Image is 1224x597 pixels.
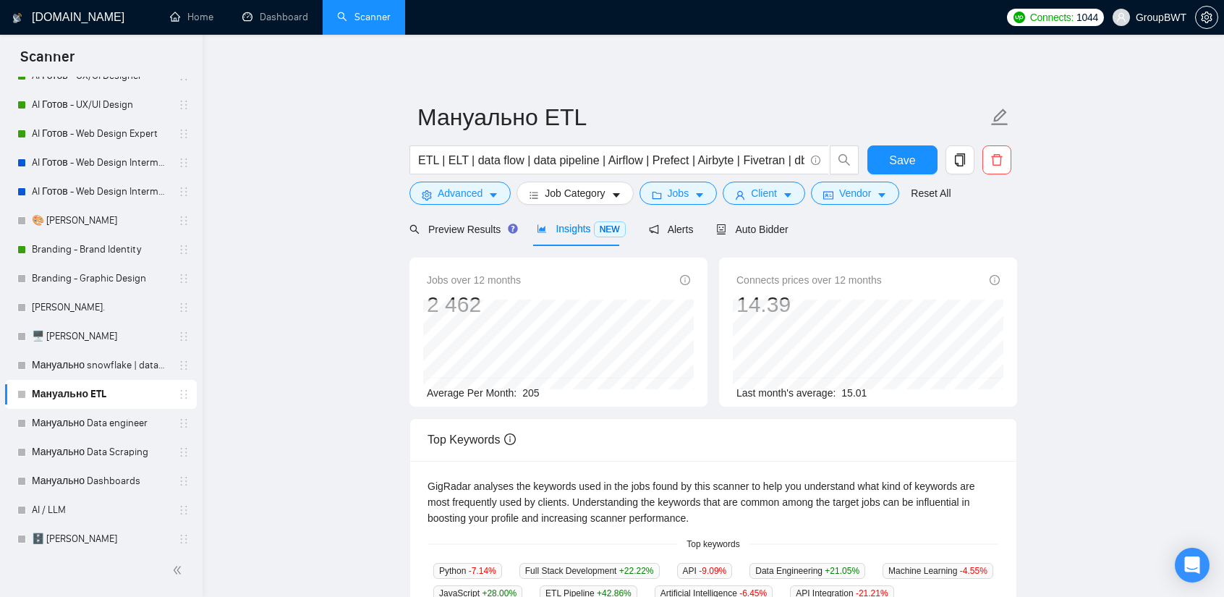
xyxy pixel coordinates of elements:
span: Insights [537,223,625,234]
button: Save [867,145,938,174]
a: Мануально snowflake | databricks [32,351,169,380]
span: user [735,190,745,200]
span: Connects prices over 12 months [736,272,882,288]
a: AI / LLM [32,496,169,525]
span: setting [1196,12,1217,23]
a: Branding - Graphic Design [32,264,169,293]
span: holder [178,215,190,226]
span: robot [716,224,726,234]
span: holder [178,418,190,429]
span: bars [529,190,539,200]
a: Мануально Data engineer [32,409,169,438]
button: settingAdvancedcaret-down [409,182,511,205]
div: Tooltip anchor [506,222,519,235]
a: Мануально Dashboards [32,467,169,496]
span: Preview Results [409,224,514,235]
span: Last month's average: [736,387,836,399]
a: Мануально Data Scraping [32,438,169,467]
span: holder [178,244,190,255]
span: info-circle [680,275,690,285]
button: setting [1195,6,1218,29]
span: setting [422,190,432,200]
a: 🎨 [PERSON_NAME] [32,206,169,235]
span: info-circle [811,156,820,165]
span: Jobs [668,185,689,201]
button: folderJobscaret-down [639,182,718,205]
span: info-circle [990,275,1000,285]
span: holder [178,360,190,371]
span: holder [178,475,190,487]
button: copy [945,145,974,174]
button: userClientcaret-down [723,182,805,205]
span: holder [178,302,190,313]
img: logo [12,7,22,30]
div: Open Intercom Messenger [1175,548,1210,583]
span: holder [178,157,190,169]
a: setting [1195,12,1218,23]
span: Jobs over 12 months [427,272,521,288]
span: Connects: [1030,9,1074,25]
span: holder [178,99,190,111]
span: info-circle [504,433,516,445]
span: Vendor [839,185,871,201]
a: searchScanner [337,11,391,23]
a: 🗄️ [PERSON_NAME] [32,525,169,554]
a: AI Готов - Web Design Intermediate минус Development [32,177,169,206]
div: GigRadar analyses the keywords used in the jobs found by this scanner to help you understand what... [428,478,999,526]
span: caret-down [694,190,705,200]
span: holder [178,186,190,198]
span: Scanner [9,46,86,77]
span: caret-down [783,190,793,200]
span: holder [178,331,190,342]
span: Average Per Month: [427,387,517,399]
span: user [1116,12,1126,22]
button: delete [982,145,1011,174]
span: holder [178,273,190,284]
button: barsJob Categorycaret-down [517,182,633,205]
span: edit [990,108,1009,127]
a: dashboardDashboard [242,11,308,23]
div: 2 462 [427,291,521,318]
div: 14.39 [736,291,882,318]
button: search [830,145,859,174]
span: search [830,153,858,166]
span: search [409,224,420,234]
a: Branding - Brand Identity [32,235,169,264]
span: +21.05 % [825,566,859,576]
span: API [677,563,733,579]
img: upwork-logo.png [1013,12,1025,23]
span: 205 [522,387,539,399]
input: Scanner name... [417,99,987,135]
a: AI Готов - UX/UI Design [32,90,169,119]
input: Search Freelance Jobs... [418,151,804,169]
span: holder [178,504,190,516]
span: copy [946,153,974,166]
span: Job Category [545,185,605,201]
span: Top keywords [678,538,748,551]
span: Client [751,185,777,201]
span: area-chart [537,224,547,234]
span: Advanced [438,185,483,201]
span: double-left [172,563,187,577]
a: Мануально ETL [32,380,169,409]
span: caret-down [877,190,887,200]
span: Full Stack Development [519,563,660,579]
span: NEW [594,221,626,237]
a: 🖥️ [PERSON_NAME] [32,322,169,351]
span: caret-down [488,190,498,200]
span: 1044 [1076,9,1098,25]
span: Auto Bidder [716,224,788,235]
span: caret-down [611,190,621,200]
div: Top Keywords [428,419,999,460]
span: notification [649,224,659,234]
span: holder [178,533,190,545]
span: idcard [823,190,833,200]
a: homeHome [170,11,213,23]
span: -7.14 % [469,566,496,576]
span: Save [889,151,915,169]
span: -9.09 % [699,566,726,576]
span: +22.22 % [619,566,654,576]
span: delete [983,153,1011,166]
span: Alerts [649,224,694,235]
span: folder [652,190,662,200]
